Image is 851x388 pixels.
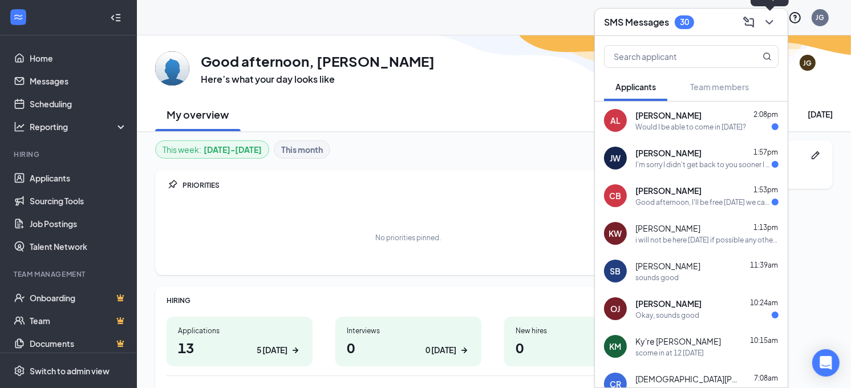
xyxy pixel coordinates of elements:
[30,70,127,92] a: Messages
[609,228,622,239] div: KW
[808,108,833,120] div: [DATE]
[290,345,301,356] svg: ArrowRight
[635,185,702,196] span: [PERSON_NAME]
[753,185,778,194] span: 1:53pm
[335,317,481,366] a: Interviews00 [DATE]ArrowRight
[183,180,650,190] div: PRIORITIES
[740,13,758,31] button: ComposeMessage
[347,338,470,357] h1: 0
[110,12,121,23] svg: Collapse
[750,261,778,269] span: 11:39am
[178,326,301,336] div: Applications
[635,336,721,347] span: Ky're [PERSON_NAME]
[604,16,669,29] h3: SMS Messages
[30,189,127,212] a: Sourcing Tools
[30,332,127,355] a: DocumentsCrown
[167,179,178,191] svg: Pin
[610,190,622,201] div: CB
[30,167,127,189] a: Applicants
[635,260,700,272] span: [PERSON_NAME]
[30,212,127,235] a: Job Postings
[635,298,702,309] span: [PERSON_NAME]
[635,223,700,234] span: [PERSON_NAME]
[516,326,639,336] div: New hires
[425,344,456,356] div: 0 [DATE]
[635,197,772,207] div: Good afternoon, I'll be free [DATE] we can pick a time.
[804,58,812,68] div: JG
[155,51,189,86] img: Jason Gravell
[635,373,738,385] span: [DEMOGRAPHIC_DATA][PERSON_NAME]
[635,273,679,282] div: sounds good
[635,235,779,245] div: i will not be here [DATE] if possible any other day would be perfect
[763,52,772,61] svg: MagnifyingGlass
[635,147,702,159] span: [PERSON_NAME]
[281,143,323,156] b: This month
[742,15,756,29] svg: ComposeMessage
[14,365,25,377] svg: Settings
[610,152,621,164] div: JW
[610,341,622,352] div: KM
[516,338,639,357] h1: 0
[812,349,840,377] div: Open Intercom Messenger
[504,317,650,366] a: New hires00 [DATE]ArrowRight
[635,160,772,169] div: I'm sorry I didn't get back to you sooner I didn't see any of these messages, is it possible we c...
[635,310,699,320] div: Okay, sounds good
[753,148,778,156] span: 1:57pm
[760,13,779,31] button: ChevronDown
[816,13,825,22] div: JG
[753,110,778,119] span: 2:08pm
[30,235,127,258] a: Talent Network
[167,107,229,122] h2: My overview
[635,110,702,121] span: [PERSON_NAME]
[750,336,778,345] span: 10:15am
[753,223,778,232] span: 1:13pm
[810,149,821,161] svg: Pen
[754,374,778,382] span: 7:08am
[257,344,287,356] div: 5 [DATE]
[14,149,125,159] div: Hiring
[763,15,776,29] svg: ChevronDown
[610,115,621,126] div: AL
[30,92,127,115] a: Scheduling
[635,348,704,358] div: scome in at 12 [DATE]
[788,11,802,25] svg: QuestionInfo
[376,233,441,242] div: No priorities pinned.
[30,47,127,70] a: Home
[30,365,110,377] div: Switch to admin view
[605,46,740,67] input: Search applicant
[690,82,749,92] span: Team members
[14,269,125,279] div: Team Management
[14,121,25,132] svg: Analysis
[167,317,313,366] a: Applications135 [DATE]ArrowRight
[178,338,301,357] h1: 13
[201,73,435,86] h3: Here’s what your day looks like
[635,122,746,132] div: Would I be able to come in [DATE]?
[163,143,262,156] div: This week :
[30,309,127,332] a: TeamCrown
[459,345,470,356] svg: ArrowRight
[610,265,621,277] div: SB
[167,296,650,305] div: HIRING
[611,303,621,314] div: OJ
[201,51,435,71] h1: Good afternoon, [PERSON_NAME]
[30,286,127,309] a: OnboardingCrown
[615,82,656,92] span: Applicants
[30,121,128,132] div: Reporting
[347,326,470,336] div: Interviews
[13,11,24,23] svg: WorkstreamLogo
[680,17,689,27] div: 30
[204,143,262,156] b: [DATE] - [DATE]
[750,298,778,307] span: 10:24am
